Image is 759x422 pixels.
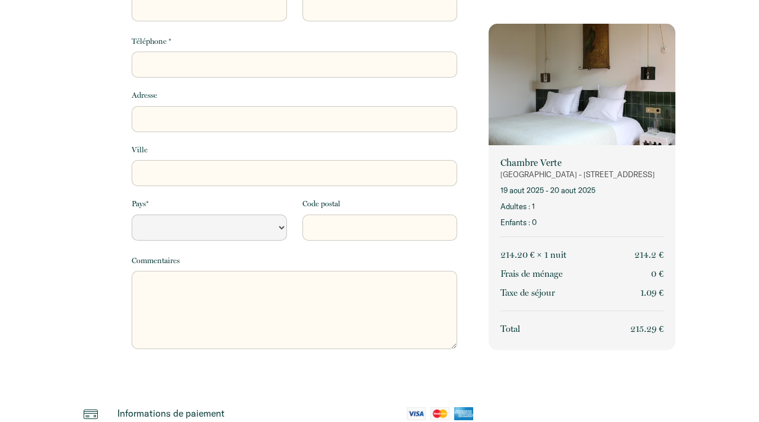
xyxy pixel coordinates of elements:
img: credit-card [84,407,98,421]
p: 214.2 € [634,248,664,262]
p: 19 août 2025 - 20 août 2025 [500,185,664,196]
label: Commentaires [132,255,180,267]
img: visa-card [407,407,426,420]
span: 215.29 € [630,324,664,334]
p: Taxe de séjour [500,286,555,300]
p: Informations de paiement [117,407,225,419]
label: Pays [132,198,149,210]
span: Total [500,324,520,334]
img: rental-image [489,24,675,148]
p: [GEOGRAPHIC_DATA] - [STREET_ADDRESS] [500,169,664,180]
label: Code postal [302,198,340,210]
p: Frais de ménage [500,267,563,281]
select: Default select example [132,215,286,241]
p: 0 € [651,267,664,281]
p: Chambre Verte [500,157,664,169]
img: mastercard [430,407,449,420]
label: Adresse [132,89,157,101]
label: Ville [132,144,148,156]
label: Téléphone * [132,36,171,47]
p: Enfants : 0 [500,217,664,228]
img: amex [454,407,473,420]
p: 214.20 € × 1 nuit [500,248,566,262]
p: 1.09 € [640,286,664,300]
p: Adultes : 1 [500,201,664,212]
